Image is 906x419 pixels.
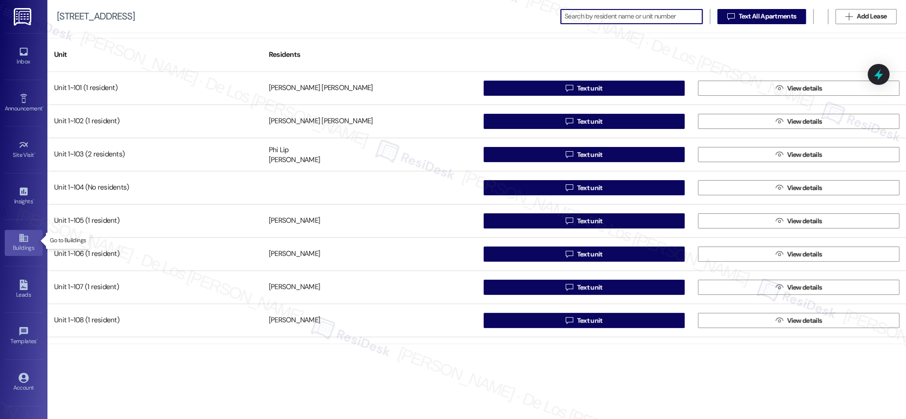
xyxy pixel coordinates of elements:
div: Unit 1~103 (2 residents) [47,145,262,164]
div: [PERSON_NAME] [269,155,320,165]
i:  [776,217,783,225]
button: Text unit [484,147,685,162]
i:  [776,184,783,191]
img: ResiDesk Logo [14,8,33,26]
button: View details [698,280,899,295]
a: Inbox [5,44,43,69]
div: Unit 1~102 (1 resident) [47,112,262,131]
a: Insights • [5,183,43,209]
div: Unit 1~108 (1 resident) [47,311,262,330]
i:  [566,250,573,258]
i:  [776,283,783,291]
a: Buildings [5,230,43,255]
span: View details [787,249,822,259]
span: • [42,104,44,110]
button: Text unit [484,114,685,129]
button: Text unit [484,180,685,195]
div: [STREET_ADDRESS] [57,11,135,21]
span: • [34,150,36,157]
button: Text unit [484,313,685,328]
div: Unit 1~104 (No residents) [47,178,262,197]
div: [PERSON_NAME] [269,316,320,326]
div: Unit 1~105 (1 resident) [47,211,262,230]
span: Text unit [577,83,603,93]
button: Text unit [484,81,685,96]
div: [PERSON_NAME] [PERSON_NAME] [269,83,373,93]
button: Text unit [484,213,685,228]
div: Unit 1~107 (1 resident) [47,278,262,297]
i:  [566,317,573,324]
div: Unit [47,43,262,66]
div: Unit 1~106 (1 resident) [47,245,262,264]
span: View details [787,83,822,93]
button: View details [698,213,899,228]
span: Text unit [577,183,603,193]
span: Text unit [577,249,603,259]
button: View details [698,147,899,162]
input: Search by resident name or unit number [565,10,702,23]
div: Phi Lip [269,145,289,155]
i:  [727,13,734,20]
i:  [566,184,573,191]
i:  [566,151,573,158]
button: View details [698,180,899,195]
span: Text unit [577,150,603,160]
button: Text unit [484,246,685,262]
i:  [566,118,573,125]
button: View details [698,81,899,96]
i:  [566,217,573,225]
span: View details [787,282,822,292]
i:  [845,13,852,20]
div: [PERSON_NAME] [269,216,320,226]
i:  [566,283,573,291]
i:  [776,118,783,125]
span: View details [787,216,822,226]
i:  [776,84,783,92]
button: View details [698,246,899,262]
button: View details [698,114,899,129]
a: Account [5,370,43,395]
span: Text unit [577,117,603,127]
i:  [566,84,573,92]
div: Unit 1~101 (1 resident) [47,79,262,98]
div: [PERSON_NAME] [269,282,320,292]
button: Text All Apartments [717,9,806,24]
span: View details [787,150,822,160]
i:  [776,317,783,324]
span: Text All Apartments [738,11,796,21]
span: Text unit [577,282,603,292]
span: View details [787,117,822,127]
button: Text unit [484,280,685,295]
span: • [33,197,34,203]
span: • [37,337,38,343]
i:  [776,151,783,158]
div: [PERSON_NAME] [269,249,320,259]
span: Text unit [577,216,603,226]
div: [PERSON_NAME] [PERSON_NAME] [269,117,373,127]
span: Text unit [577,316,603,326]
i:  [776,250,783,258]
span: Add Lease [856,11,887,21]
span: View details [787,183,822,193]
a: Templates • [5,323,43,349]
a: Site Visit • [5,137,43,163]
p: Go to Buildings [50,237,86,245]
a: Leads [5,277,43,302]
div: Residents [262,43,477,66]
button: Add Lease [835,9,897,24]
button: View details [698,313,899,328]
span: View details [787,316,822,326]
